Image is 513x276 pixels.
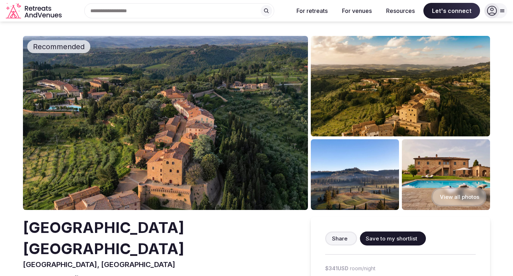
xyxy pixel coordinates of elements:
button: View all photos [431,187,486,206]
svg: Retreats and Venues company logo [6,3,63,19]
img: Venue gallery photo [402,139,490,210]
button: Save to my shortlist [360,231,426,245]
button: Share [325,231,357,245]
span: $341 USD [325,265,348,272]
button: Resources [380,3,421,19]
h2: [GEOGRAPHIC_DATA] [GEOGRAPHIC_DATA] [23,217,292,259]
a: Visit the homepage [6,3,63,19]
span: Recommended [30,42,87,52]
span: Let's connect [423,3,480,19]
div: Recommended [27,40,90,53]
span: [GEOGRAPHIC_DATA], [GEOGRAPHIC_DATA] [23,260,175,269]
span: room/night [350,265,375,272]
img: Venue gallery photo [311,36,490,136]
button: For venues [336,3,377,19]
span: Share [332,235,347,242]
img: Venue gallery photo [311,139,399,210]
span: Save to my shortlist [366,235,417,242]
button: For retreats [291,3,333,19]
img: Venue cover photo [23,36,308,210]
